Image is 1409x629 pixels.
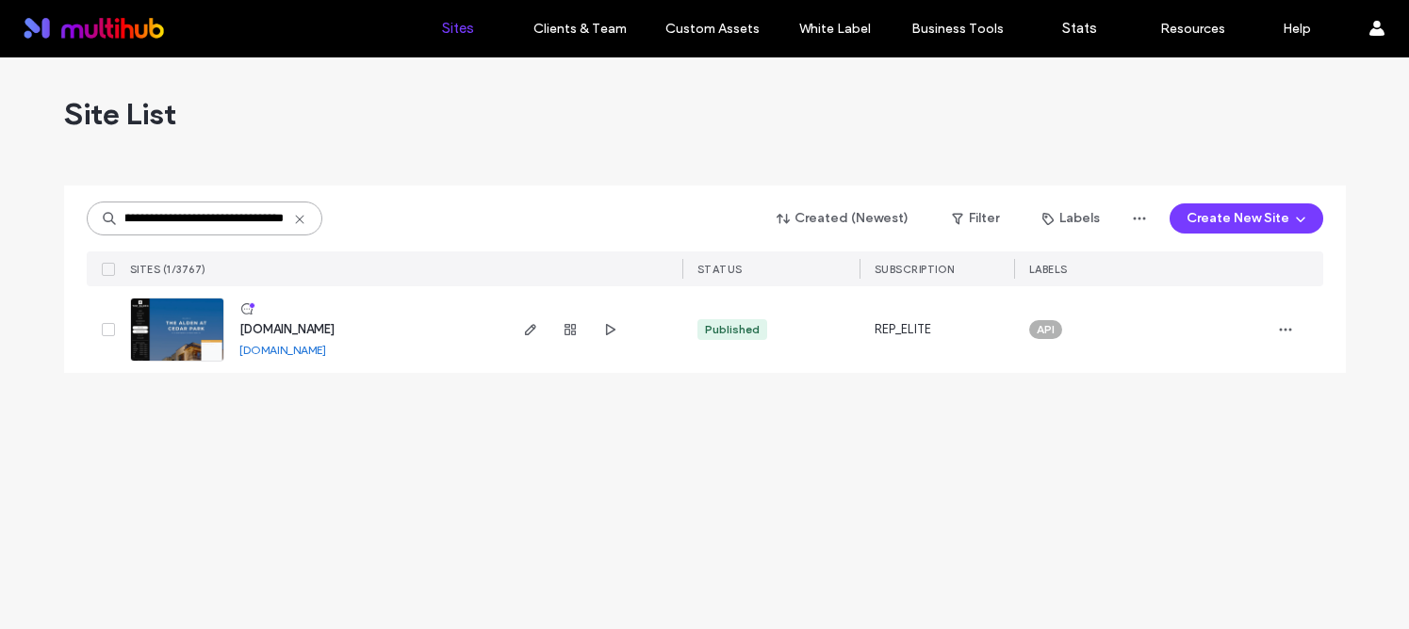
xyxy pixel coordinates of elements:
[761,203,926,234] button: Created (Newest)
[1029,263,1068,276] span: LABELS
[1170,203,1323,234] button: Create New Site
[442,20,474,37] label: Sites
[43,13,82,30] span: Help
[1037,321,1055,338] span: API
[239,343,326,357] a: [DOMAIN_NAME]
[1160,21,1225,37] label: Resources
[799,21,871,37] label: White Label
[933,203,1018,234] button: Filter
[665,21,760,37] label: Custom Assets
[705,321,760,338] div: Published
[875,263,955,276] span: SUBSCRIPTION
[130,263,206,276] span: SITES (1/3767)
[1283,21,1311,37] label: Help
[1025,203,1117,234] button: Labels
[64,95,176,133] span: Site List
[239,322,335,336] a: [DOMAIN_NAME]
[533,21,627,37] label: Clients & Team
[697,263,743,276] span: STATUS
[911,21,1004,37] label: Business Tools
[875,320,932,339] span: REP_ELITE
[1062,20,1097,37] label: Stats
